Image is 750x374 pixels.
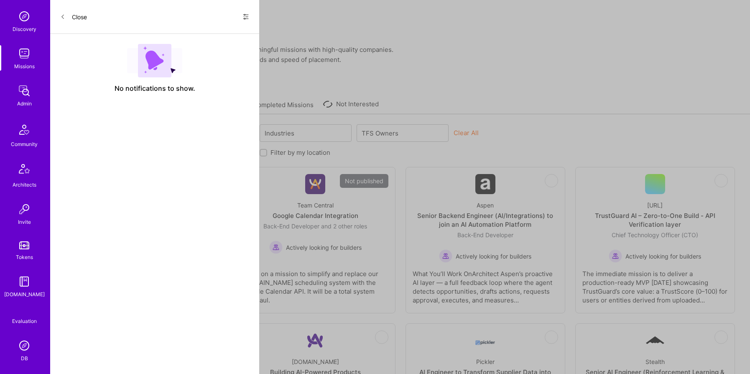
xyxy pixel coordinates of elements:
div: Discovery [13,25,36,33]
div: Community [11,140,38,149]
img: admin teamwork [16,82,33,99]
img: tokens [19,241,29,249]
div: Evaluation [12,317,37,325]
img: empty [127,44,182,77]
img: teamwork [16,45,33,62]
div: [DOMAIN_NAME] [4,290,45,299]
img: guide book [16,273,33,290]
div: Admin [17,99,32,108]
div: Tokens [16,253,33,261]
span: No notifications to show. [115,84,195,93]
img: Community [14,120,34,140]
div: Invite [18,218,31,226]
div: Missions [14,62,35,71]
i: icon SelectionTeam [21,310,28,317]
img: Admin Search [16,337,33,354]
img: discovery [16,8,33,25]
div: DB [21,354,28,363]
img: Invite [16,201,33,218]
button: Close [60,10,87,23]
div: Architects [13,180,36,189]
img: Architects [14,160,34,180]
